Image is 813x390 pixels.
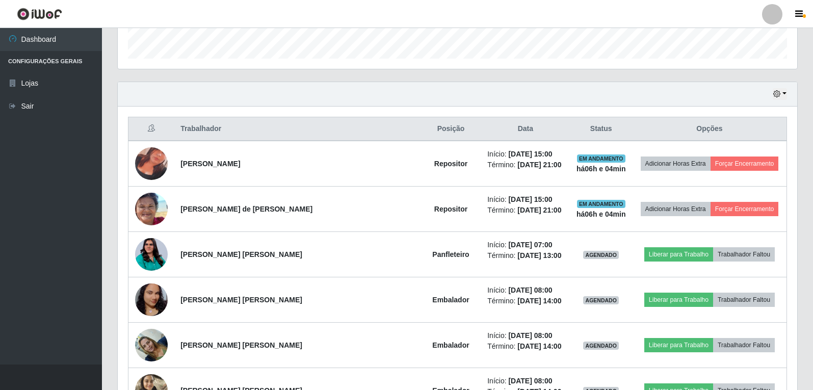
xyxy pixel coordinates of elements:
li: Início: [487,285,563,296]
li: Término: [487,250,563,261]
button: Trabalhador Faltou [713,293,775,307]
img: 1757611539087.jpeg [135,135,168,193]
strong: [PERSON_NAME] [PERSON_NAME] [180,341,302,349]
strong: [PERSON_NAME] [PERSON_NAME] [180,250,302,258]
span: AGENDADO [583,296,619,304]
li: Início: [487,330,563,341]
time: [DATE] 08:00 [508,286,552,294]
button: Trabalhador Faltou [713,247,775,262]
strong: Repositor [434,160,467,168]
strong: [PERSON_NAME] [PERSON_NAME] [180,296,302,304]
strong: Panfleteiro [432,250,469,258]
img: 1757951720954.jpeg [135,323,168,367]
time: [DATE] 07:00 [508,241,552,249]
th: Trabalhador [174,117,421,141]
button: Liberar para Trabalho [644,338,713,352]
time: [DATE] 21:00 [517,206,561,214]
li: Término: [487,341,563,352]
img: 1759098448317.jpeg [135,174,168,245]
button: Adicionar Horas Extra [641,202,711,216]
li: Início: [487,149,563,160]
strong: há 06 h e 04 min [576,210,626,218]
th: Status [570,117,633,141]
img: 1759149270278.jpeg [135,234,168,275]
time: [DATE] 08:00 [508,331,552,340]
th: Opções [633,117,787,141]
time: [DATE] 15:00 [508,195,552,203]
button: Trabalhador Faltou [713,338,775,352]
button: Forçar Encerramento [711,157,779,171]
span: EM ANDAMENTO [577,154,625,163]
span: AGENDADO [583,251,619,259]
button: Liberar para Trabalho [644,247,713,262]
li: Término: [487,205,563,216]
button: Liberar para Trabalho [644,293,713,307]
img: CoreUI Logo [17,8,62,20]
strong: [PERSON_NAME] de [PERSON_NAME] [180,205,312,213]
strong: Embalador [432,296,469,304]
strong: há 06 h e 04 min [576,165,626,173]
li: Início: [487,194,563,205]
time: [DATE] 21:00 [517,161,561,169]
strong: [PERSON_NAME] [180,160,240,168]
strong: Embalador [432,341,469,349]
button: Forçar Encerramento [711,202,779,216]
li: Término: [487,296,563,306]
li: Término: [487,160,563,170]
th: Data [481,117,569,141]
span: EM ANDAMENTO [577,200,625,208]
time: [DATE] 14:00 [517,297,561,305]
button: Adicionar Horas Extra [641,157,711,171]
strong: Repositor [434,205,467,213]
time: [DATE] 15:00 [508,150,552,158]
time: [DATE] 13:00 [517,251,561,259]
time: [DATE] 14:00 [517,342,561,350]
th: Posição [421,117,481,141]
span: AGENDADO [583,342,619,350]
time: [DATE] 08:00 [508,377,552,385]
li: Início: [487,376,563,386]
li: Início: [487,240,563,250]
img: 1757628452070.jpeg [135,264,168,336]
